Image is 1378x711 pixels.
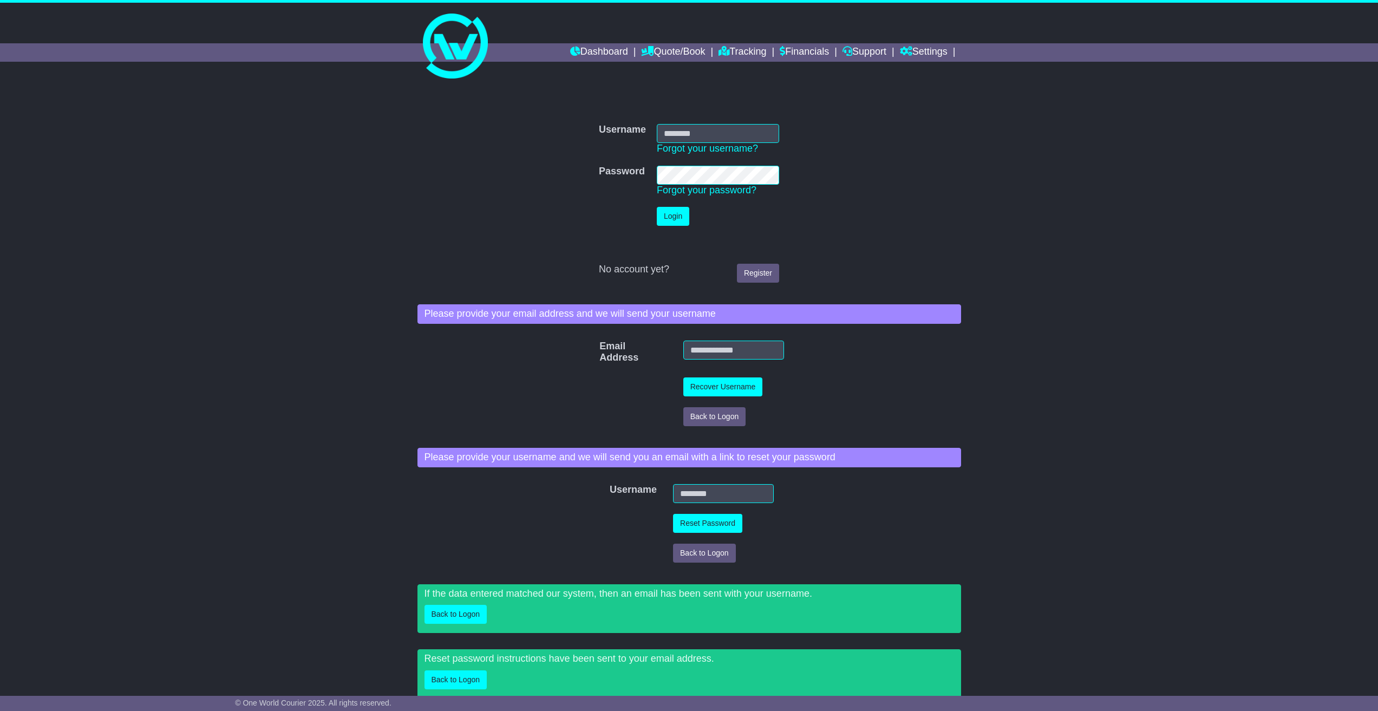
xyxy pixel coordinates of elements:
div: Please provide your username and we will send you an email with a link to reset your password [417,448,961,467]
button: Back to Logon [683,407,746,426]
p: Reset password instructions have been sent to your email address. [424,653,954,665]
label: Email Address [594,341,613,364]
label: Username [604,484,619,496]
label: Username [599,124,646,136]
a: Tracking [719,43,766,62]
a: Support [843,43,886,62]
button: Back to Logon [424,670,487,689]
label: Password [599,166,645,178]
button: Back to Logon [673,544,736,563]
a: Settings [900,43,948,62]
a: Forgot your username? [657,143,758,154]
a: Quote/Book [641,43,705,62]
a: Financials [780,43,829,62]
button: Login [657,207,689,226]
button: Reset Password [673,514,742,533]
button: Back to Logon [424,605,487,624]
a: Dashboard [570,43,628,62]
p: If the data entered matched our system, then an email has been sent with your username. [424,588,954,600]
span: © One World Courier 2025. All rights reserved. [235,699,391,707]
a: Register [737,264,779,283]
a: Forgot your password? [657,185,756,195]
div: Please provide your email address and we will send your username [417,304,961,324]
div: No account yet? [599,264,779,276]
button: Recover Username [683,377,763,396]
